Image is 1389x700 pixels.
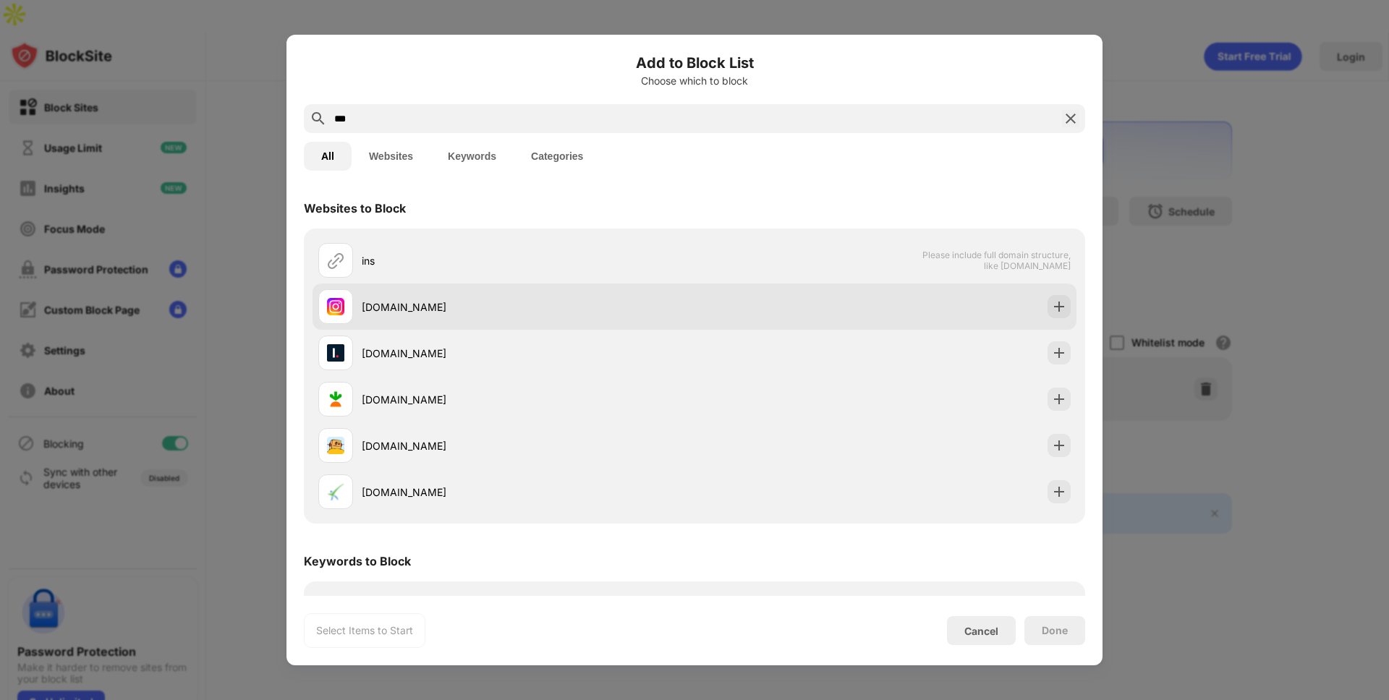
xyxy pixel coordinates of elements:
div: Websites to Block [304,201,406,215]
span: Please include full domain structure, like [DOMAIN_NAME] [922,249,1071,271]
div: [DOMAIN_NAME] [362,299,694,315]
img: favicons [327,298,344,315]
div: Cancel [964,625,998,637]
img: url.svg [327,252,344,269]
div: [DOMAIN_NAME] [362,485,694,500]
img: favicons [327,344,344,362]
div: [DOMAIN_NAME] [362,438,694,453]
div: Keywords to Block [304,554,411,568]
button: Categories [514,142,600,171]
img: favicons [327,390,344,408]
button: Keywords [430,142,514,171]
div: Select Items to Start [316,623,413,638]
button: All [304,142,352,171]
img: search-close [1062,110,1079,127]
img: favicons [327,483,344,500]
div: Done [1042,625,1068,636]
div: [DOMAIN_NAME] [362,392,694,407]
img: favicons [327,437,344,454]
div: [DOMAIN_NAME] [362,346,694,361]
button: Websites [352,142,430,171]
div: Choose which to block [304,75,1085,87]
h6: Add to Block List [304,52,1085,74]
img: search.svg [310,110,327,127]
div: ins [362,253,694,268]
